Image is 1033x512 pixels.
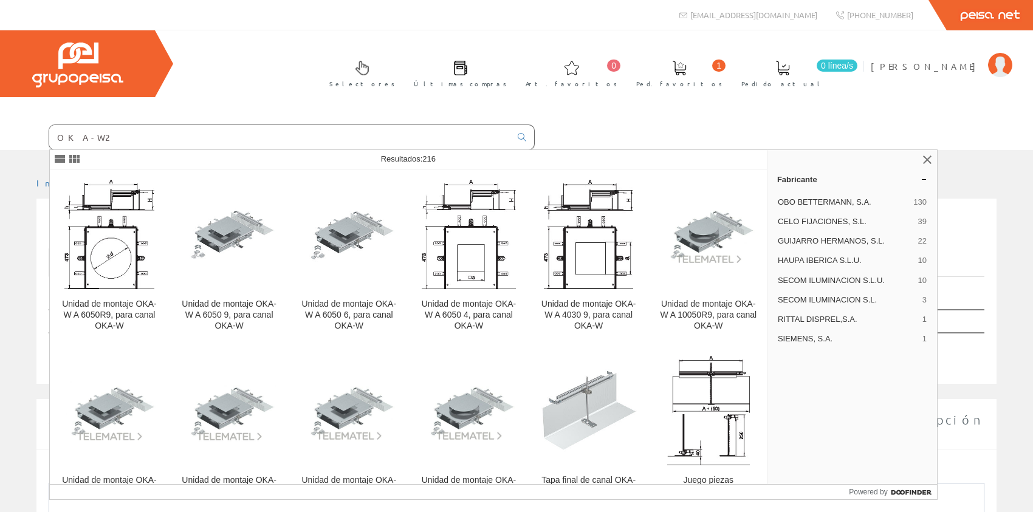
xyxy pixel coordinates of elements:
[778,216,913,227] span: CELO FIJACIONES, S.L.
[539,299,639,332] div: Unidad de montaje OKA-W A 4030 9, para canal OKA-W
[847,10,913,20] span: [PHONE_NUMBER]
[918,216,926,227] span: 39
[179,299,279,332] div: Unidad de montaje OKA-W A 6050 9, para canal OKA-W
[539,367,639,454] img: Tapa final de canal OKA-G40040240ES, para OKA-G y OKA-W
[422,180,516,289] img: Unidad de montaje OKA-W A 6050 4, para canal OKA-W
[817,60,857,72] span: 0 línea/s
[607,60,620,72] span: 0
[624,50,729,95] a: 1 Ped. favoritos
[918,236,926,247] span: 22
[539,475,639,508] div: Tapa final de canal OKA-G40040240ES, para OKA-G y OKA-W
[179,379,279,442] img: Unidad de montaje OKA-W A 10050 6, para canal OKA-W
[529,170,648,346] a: Unidad de montaje OKA-W A 4030 9, para canal OKA-W Unidad de montaje OKA-W A 4030 9, para canal O...
[419,475,518,508] div: Unidad de montaje OKA-W A 4030R9, para canal OKA-W
[778,314,918,325] span: RITTAL DISPREL,S.A.
[741,78,824,90] span: Pedido actual
[179,203,279,265] img: Unidad de montaje OKA-W A 6050 9, para canal OKA-W
[649,170,768,346] a: Unidad de montaje OKA-W A 10050R9, para canal OKA-W Unidad de montaje OKA-W A 10050R9, para canal...
[381,154,436,163] span: Resultados:
[419,380,518,441] img: Unidad de montaje OKA-W A 4030R9, para canal OKA-W
[871,60,982,72] span: [PERSON_NAME]
[50,170,169,346] a: Unidad de montaje OKA-W A 6050R9, para canal OKA-W Unidad de montaje OKA-W A 6050R9, para canal O...
[636,78,722,90] span: Ped. favoritos
[409,170,528,346] a: Unidad de montaje OKA-W A 6050 4, para canal OKA-W Unidad de montaje OKA-W A 6050 4, para canal O...
[317,50,401,95] a: Selectores
[849,486,887,497] span: Powered by
[299,299,399,332] div: Unidad de montaje OKA-W A 6050 6, para canal OKA-W
[690,10,817,20] span: [EMAIL_ADDRESS][DOMAIN_NAME]
[922,314,927,325] span: 1
[913,197,927,208] span: 130
[402,50,513,95] a: Últimas compras
[922,333,927,344] span: 1
[667,356,750,465] img: Juego piezas derivación.dcha OKA-G60040240FBR, para OKA-G y OKA-W
[60,299,159,332] div: Unidad de montaje OKA-W A 6050R9, para canal OKA-W
[299,380,399,441] img: Unidad de montaje OKA-W A 10050 4, para canal OKA-W
[526,78,617,90] span: Art. favoritos
[778,236,913,247] span: GUIJARRO HERMANOS, S.L.
[712,60,726,72] span: 1
[918,275,926,286] span: 10
[778,295,918,305] span: SECOM ILUMINACION S.L.
[871,50,1012,62] a: [PERSON_NAME]
[170,170,289,346] a: Unidad de montaje OKA-W A 6050 9, para canal OKA-W Unidad de montaje OKA-W A 6050 9, para canal O...
[778,197,908,208] span: OBO BETTERMANN, S.A.
[329,78,395,90] span: Selectores
[36,177,88,188] a: Inicio
[544,180,634,289] img: Unidad de montaje OKA-W A 4030 9, para canal OKA-W
[778,275,913,286] span: SECOM ILUMINACION S.L.U.
[778,255,913,266] span: HAUPA IBERICA S.L.U.
[419,299,518,332] div: Unidad de montaje OKA-W A 6050 4, para canal OKA-W
[659,299,758,332] div: Unidad de montaje OKA-W A 10050R9, para canal OKA-W
[60,475,159,508] div: Unidad de montaje OKA-W A 10050 9, para canal OKA-W
[918,255,926,266] span: 10
[49,125,510,149] input: Buscar ...
[849,485,937,499] a: Powered by
[767,169,937,189] a: Fabricante
[422,154,436,163] span: 216
[778,333,918,344] span: SIEMENS, S.A.
[299,475,399,508] div: Unidad de montaje OKA-W A 10050 4, para canal OKA-W
[922,295,927,305] span: 3
[659,204,758,265] img: Unidad de montaje OKA-W A 10050R9, para canal OKA-W
[32,43,123,87] img: Grupo Peisa
[179,475,279,508] div: Unidad de montaje OKA-W A 10050 6, para canal OKA-W
[299,203,399,265] img: Unidad de montaje OKA-W A 6050 6, para canal OKA-W
[414,78,507,90] span: Últimas compras
[289,170,408,346] a: Unidad de montaje OKA-W A 6050 6, para canal OKA-W Unidad de montaje OKA-W A 6050 6, para canal O...
[64,180,154,289] img: Unidad de montaje OKA-W A 6050R9, para canal OKA-W
[60,380,159,442] img: Unidad de montaje OKA-W A 10050 9, para canal OKA-W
